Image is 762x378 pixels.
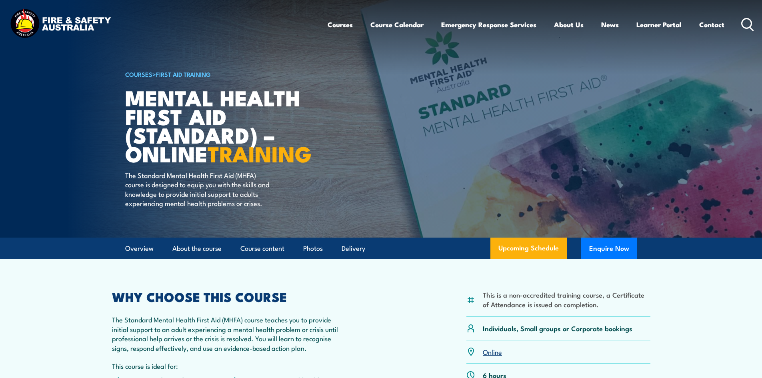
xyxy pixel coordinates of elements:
[328,14,353,35] a: Courses
[156,70,211,78] a: First Aid Training
[554,14,584,35] a: About Us
[441,14,536,35] a: Emergency Response Services
[112,361,346,370] p: This course is ideal for:
[112,315,346,352] p: The Standard Mental Health First Aid (MHFA) course teaches you to provide initial support to an a...
[342,238,365,259] a: Delivery
[172,238,222,259] a: About the course
[240,238,284,259] a: Course content
[483,324,632,333] p: Individuals, Small groups or Corporate bookings
[208,136,312,170] strong: TRAINING
[699,14,724,35] a: Contact
[125,69,323,79] h6: >
[125,238,154,259] a: Overview
[125,170,271,208] p: The Standard Mental Health First Aid (MHFA) course is designed to equip you with the skills and k...
[125,88,323,163] h1: Mental Health First Aid (Standard) – Online
[636,14,682,35] a: Learner Portal
[303,238,323,259] a: Photos
[483,347,502,356] a: Online
[125,70,152,78] a: COURSES
[581,238,637,259] button: Enquire Now
[112,291,346,302] h2: WHY CHOOSE THIS COURSE
[483,290,650,309] li: This is a non-accredited training course, a Certificate of Attendance is issued on completion.
[370,14,424,35] a: Course Calendar
[490,238,567,259] a: Upcoming Schedule
[601,14,619,35] a: News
